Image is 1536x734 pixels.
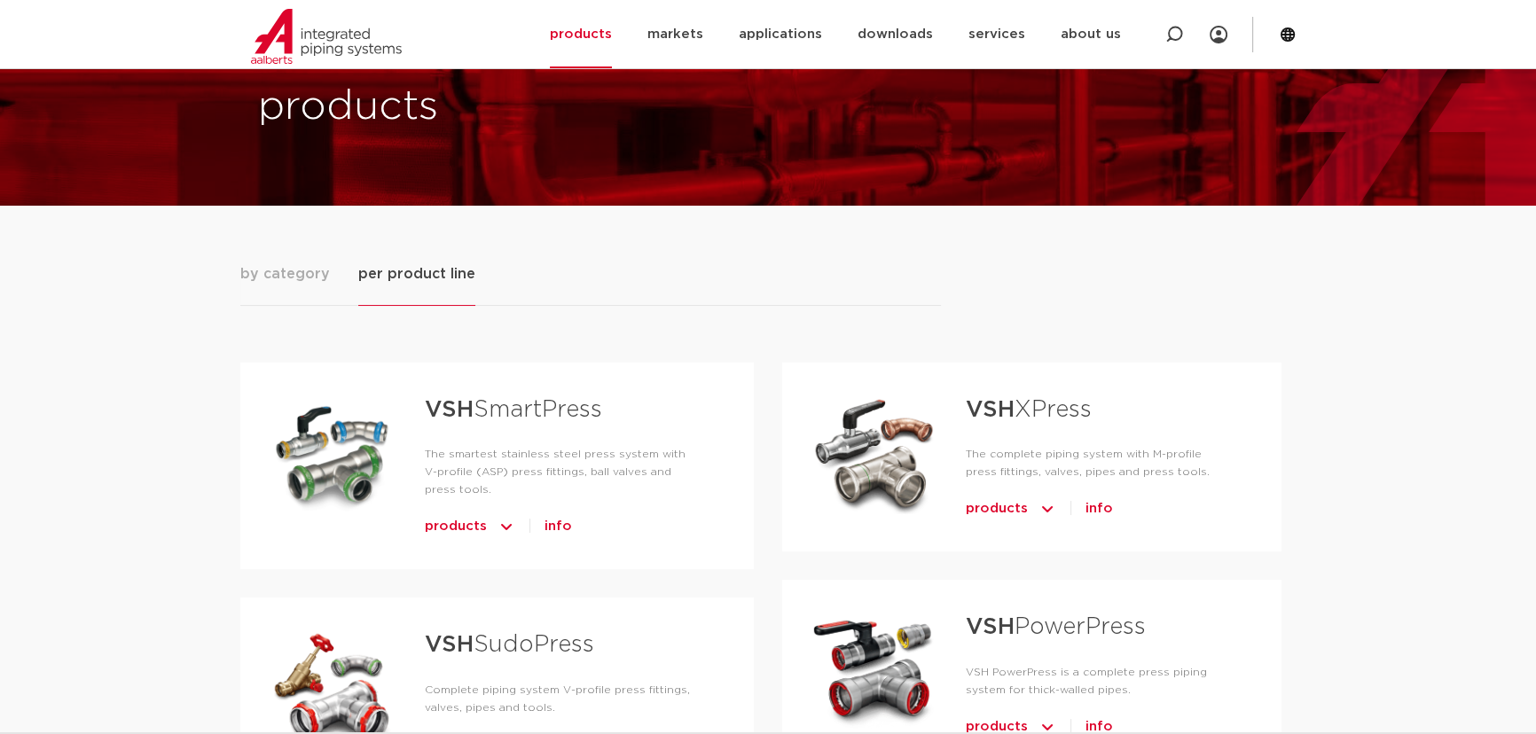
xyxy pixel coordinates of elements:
[425,449,686,495] font: The smartest stainless steel press system with V-profile (ASP) press fittings, ball valves and pr...
[425,398,602,421] a: VSHSmartPress
[550,27,612,41] font: products
[1015,615,1146,638] font: PowerPress
[966,720,1028,733] font: products
[966,449,1210,477] font: The complete piping system with M-profile press fittings, valves, pipes and press tools.
[1085,502,1113,515] font: info
[425,633,474,656] font: VSH
[966,398,1015,421] font: VSH
[258,86,438,127] font: products
[498,512,515,541] img: icon-chevron-up-1.svg
[474,398,602,421] font: SmartPress
[739,27,822,41] font: applications
[858,27,933,41] font: downloads
[425,398,474,421] font: VSH
[966,398,1092,421] a: VSHXPress
[545,512,572,541] a: info
[1038,495,1056,523] img: icon-chevron-up-1.svg
[425,684,690,713] font: Complete piping system V-profile press fittings, valves, pipes and tools.
[1085,720,1113,733] font: info
[968,27,1025,41] font: services
[1085,495,1113,523] a: info
[1015,398,1092,421] font: XPress
[474,633,594,656] font: SudoPress
[1061,27,1121,41] font: about us
[425,633,594,656] a: VSHSudoPress
[966,502,1028,515] font: products
[545,519,572,533] font: info
[240,267,330,281] font: by category
[966,615,1146,638] a: VSHPowerPress
[358,267,475,281] font: per product line
[425,519,487,533] font: products
[647,27,703,41] font: markets
[966,615,1015,638] font: VSH
[966,667,1207,695] font: VSH PowerPress is a complete press piping system for thick-walled pipes.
